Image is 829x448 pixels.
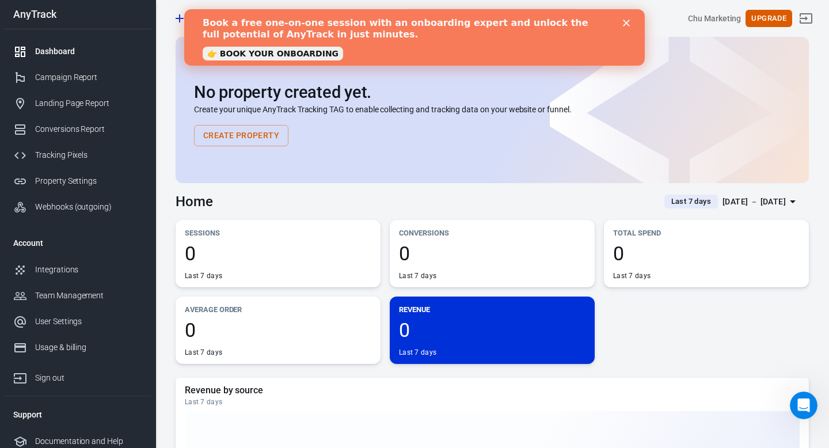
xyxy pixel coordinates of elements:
[4,283,151,309] a: Team Management
[4,9,151,20] div: AnyTrack
[185,397,800,407] div: Last 7 days
[406,9,579,28] button: Find anything...⌘ + K
[35,175,142,187] div: Property Settings
[4,39,151,64] a: Dashboard
[184,9,645,66] iframe: Intercom live chat banner
[4,360,151,391] a: Sign out
[4,142,151,168] a: Tracking Pixels
[4,309,151,335] a: User Settings
[35,97,142,109] div: Landing Page Report
[35,290,142,302] div: Team Management
[185,244,371,263] span: 0
[4,229,151,257] li: Account
[35,45,142,58] div: Dashboard
[4,90,151,116] a: Landing Page Report
[35,341,142,354] div: Usage & billing
[399,227,585,239] p: Conversions
[4,257,151,283] a: Integrations
[176,193,213,210] h3: Home
[792,5,820,32] a: Sign out
[185,320,371,340] span: 0
[613,227,800,239] p: Total Spend
[185,385,800,396] h5: Revenue by source
[722,195,786,209] div: [DATE] － [DATE]
[4,194,151,220] a: Webhooks (outgoing)
[35,71,142,83] div: Campaign Report
[4,335,151,360] a: Usage & billing
[399,303,585,316] p: Revenue
[655,192,809,211] button: Last 7 days[DATE] － [DATE]
[399,348,436,357] div: Last 7 days
[4,116,151,142] a: Conversions Report
[185,227,371,239] p: Sessions
[185,303,371,316] p: Average Order
[688,13,741,25] div: Account id: 6q9yluib
[4,168,151,194] a: Property Settings
[613,244,800,263] span: 0
[399,320,585,340] span: 0
[170,9,189,28] a: Create new property
[35,123,142,135] div: Conversions Report
[439,10,450,17] div: Close
[35,316,142,328] div: User Settings
[667,196,716,207] span: Last 7 days
[4,401,151,428] li: Support
[35,201,142,213] div: Webhooks (outgoing)
[194,83,790,101] h2: No property created yet.
[4,64,151,90] a: Campaign Report
[35,435,142,447] div: Documentation and Help
[746,10,792,28] button: Upgrade
[35,149,142,161] div: Tracking Pixels
[790,392,817,419] iframe: Intercom live chat
[35,372,142,384] div: Sign out
[194,125,288,146] button: Create Property
[399,244,585,263] span: 0
[35,264,142,276] div: Integrations
[194,104,790,116] p: Create your unique AnyTrack Tracking TAG to enable collecting and tracking data on your website o...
